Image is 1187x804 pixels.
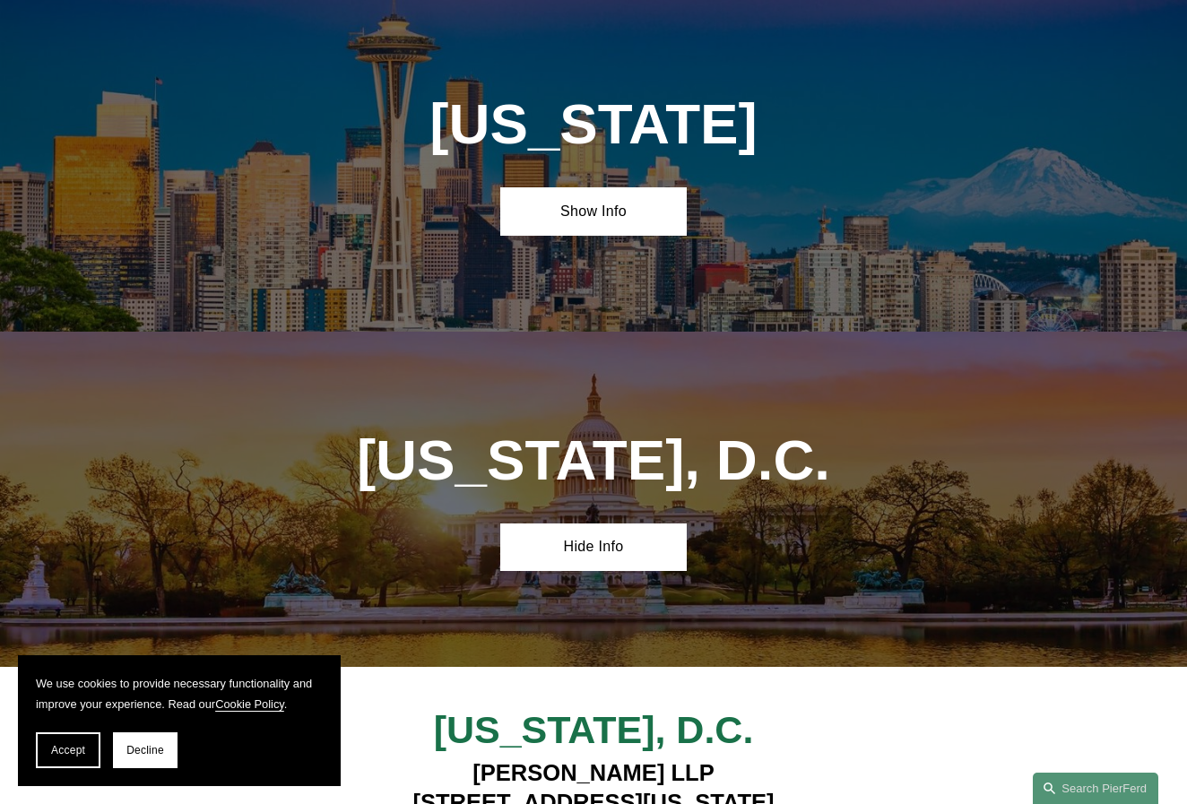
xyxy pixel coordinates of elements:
p: We use cookies to provide necessary functionality and improve your experience. Read our . [36,673,323,714]
a: Hide Info [500,523,686,572]
span: Decline [126,744,164,756]
a: Cookie Policy [215,697,284,711]
button: Decline [113,732,178,768]
a: Search this site [1033,773,1158,804]
span: [US_STATE], D.C. [434,708,754,751]
h1: [US_STATE], D.C. [315,428,872,493]
a: Show Info [500,187,686,236]
span: Accept [51,744,85,756]
section: Cookie banner [18,655,341,786]
h1: [US_STATE] [408,91,780,157]
button: Accept [36,732,100,768]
